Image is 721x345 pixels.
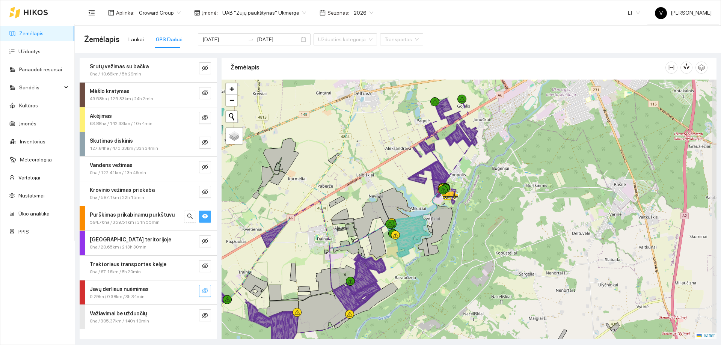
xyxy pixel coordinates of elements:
[20,157,52,163] a: Meteorologija
[199,235,211,247] button: eye-invisible
[90,88,130,94] strong: Mėšlo kratymas
[199,309,211,321] button: eye-invisible
[659,7,663,19] span: V
[90,261,166,267] strong: Traktoriaus transportas kelyje
[80,132,217,157] div: Skutimas diskinis127.84ha / 475.33km / 33h 34mineye-invisible
[202,288,208,295] span: eye-invisible
[84,33,119,45] span: Žemėlapis
[18,193,45,199] a: Nustatymai
[90,120,152,127] span: 63.88ha / 142.33km / 10h 4min
[202,189,208,196] span: eye-invisible
[199,285,211,297] button: eye-invisible
[90,113,112,119] strong: Akėjimas
[184,211,196,223] button: search
[194,10,200,16] span: shop
[80,157,217,181] div: Vandens vežimas0ha / 122.41km / 13h 46mineye-invisible
[199,211,211,223] button: eye
[222,7,306,18] span: UAB "Zujų paukštynas" Ukmerge
[90,71,141,78] span: 0ha / 10.68km / 5h 29min
[18,48,41,54] a: Užduotys
[19,102,38,108] a: Kultūros
[90,318,149,325] span: 0ha / 305.37km / 140h 19min
[202,114,208,122] span: eye-invisible
[199,186,211,198] button: eye-invisible
[327,9,349,17] span: Sezonas :
[226,128,243,144] a: Layers
[199,161,211,173] button: eye-invisible
[156,35,183,44] div: GPS Darbai
[139,7,181,18] span: Groward Group
[19,66,62,72] a: Panaudoti resursai
[655,10,712,16] span: [PERSON_NAME]
[257,35,299,44] input: Pabaigos data
[80,181,217,206] div: Krovinio vežimas priekaba0ha / 587.1km / 22h 15mineye-invisible
[88,9,95,16] span: menu-fold
[90,212,175,218] strong: Purškimas prikabinamu purkštuvu
[320,10,326,16] span: calendar
[199,260,211,272] button: eye-invisible
[80,107,217,132] div: Akėjimas63.88ha / 142.33km / 10h 4mineye-invisible
[202,238,208,245] span: eye-invisible
[80,256,217,280] div: Traktoriaus transportas kelyje0ha / 67.16km / 8h 20mineye-invisible
[202,139,208,146] span: eye-invisible
[108,10,114,16] span: layout
[19,121,36,127] a: Įmonės
[80,280,217,305] div: Javų derliaus nuėmimas0.29ha / 0.38km / 3h 34mineye-invisible
[80,83,217,107] div: Mėšlo kratymas49.58ha / 125.33km / 24h 2mineye-invisible
[90,293,145,300] span: 0.29ha / 0.38km / 3h 34min
[665,62,677,74] button: column-width
[90,95,153,102] span: 49.58ha / 125.33km / 24h 2min
[19,80,62,95] span: Sandėlis
[80,305,217,329] div: Važiavimai be užduočių0ha / 305.37km / 140h 19mineye-invisible
[90,268,141,276] span: 0ha / 67.16km / 8h 20min
[226,95,237,106] a: Zoom out
[116,9,134,17] span: Aplinka :
[628,7,640,18] span: LT
[90,169,146,176] span: 0ha / 122.41km / 13h 46min
[202,90,208,97] span: eye-invisible
[199,62,211,74] button: eye-invisible
[90,138,133,144] strong: Skutimas diskinis
[18,229,29,235] a: PPIS
[80,206,217,231] div: Purškimas prikabinamu purkštuvu594.76ha / 359.51km / 31h 55minsearcheye
[19,30,44,36] a: Žemėlapis
[229,84,234,93] span: +
[187,213,193,220] span: search
[697,333,715,338] a: Leaflet
[90,286,149,292] strong: Javų derliaus nuėmimas
[202,35,245,44] input: Pradžios data
[229,95,234,105] span: −
[202,213,208,220] span: eye
[666,65,677,71] span: column-width
[90,145,158,152] span: 127.84ha / 475.33km / 33h 34min
[80,231,217,255] div: [GEOGRAPHIC_DATA] teritorijoje0ha / 20.65km / 213h 30mineye-invisible
[90,63,149,69] strong: Srutų vežimas su bačka
[90,187,155,193] strong: Krovinio vežimas priekaba
[84,5,99,20] button: menu-fold
[226,83,237,95] a: Zoom in
[90,194,144,201] span: 0ha / 587.1km / 22h 15min
[20,139,45,145] a: Inventorius
[202,9,218,17] span: Įmonė :
[18,175,40,181] a: Vartotojai
[80,58,217,82] div: Srutų vežimas su bačka0ha / 10.68km / 5h 29mineye-invisible
[90,310,147,316] strong: Važiavimai be užduočių
[231,57,665,78] div: Žemėlapis
[128,35,144,44] div: Laukai
[90,237,171,243] strong: [GEOGRAPHIC_DATA] teritorijoje
[199,137,211,149] button: eye-invisible
[202,164,208,171] span: eye-invisible
[199,87,211,99] button: eye-invisible
[90,219,160,226] span: 594.76ha / 359.51km / 31h 55min
[248,36,254,42] span: to
[248,36,254,42] span: swap-right
[202,65,208,72] span: eye-invisible
[202,263,208,270] span: eye-invisible
[199,112,211,124] button: eye-invisible
[90,244,146,251] span: 0ha / 20.65km / 213h 30min
[354,7,373,18] span: 2026
[90,162,133,168] strong: Vandens vežimas
[18,211,50,217] a: Ūkio analitika
[226,111,237,122] button: Initiate a new search
[202,312,208,319] span: eye-invisible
